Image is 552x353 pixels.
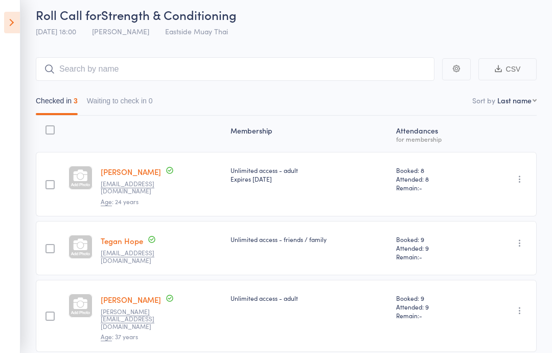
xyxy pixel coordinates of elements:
[472,95,495,105] label: Sort by
[92,26,149,36] span: [PERSON_NAME]
[149,97,153,105] div: 0
[231,174,388,183] div: Expires [DATE]
[101,180,167,195] small: kira@olsenromano.com.au
[478,58,537,80] button: CSV
[419,311,422,320] span: -
[396,244,473,252] span: Attended: 9
[396,183,473,192] span: Remain:
[396,294,473,302] span: Booked: 9
[101,235,143,246] a: Tegan Hope
[392,120,477,147] div: Atten­dances
[396,166,473,174] span: Booked: 8
[101,332,138,341] span: : 37 years
[101,197,139,206] span: : 24 years
[231,235,388,244] div: Unlimited access - friends / family
[231,294,388,302] div: Unlimited access - adult
[36,6,101,23] span: Roll Call for
[36,57,434,81] input: Search by name
[396,302,473,311] span: Attended: 9
[101,308,167,330] small: hannahwhittaker@hotmail.com
[226,120,392,147] div: Membership
[165,26,228,36] span: Eastside Muay Thai
[396,311,473,320] span: Remain:
[36,26,76,36] span: [DATE] 18:00
[396,235,473,244] span: Booked: 9
[101,249,167,264] small: tegan.p.hope@hotmail.com
[101,166,161,177] a: [PERSON_NAME]
[101,294,161,305] a: [PERSON_NAME]
[419,252,422,261] span: -
[101,6,237,23] span: Strength & Conditioning
[396,136,473,142] div: for membership
[396,252,473,261] span: Remain:
[231,166,388,183] div: Unlimited access - adult
[36,92,78,115] button: Checked in3
[396,174,473,183] span: Attended: 8
[74,97,78,105] div: 3
[497,95,532,105] div: Last name
[87,92,153,115] button: Waiting to check in0
[419,183,422,192] span: -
